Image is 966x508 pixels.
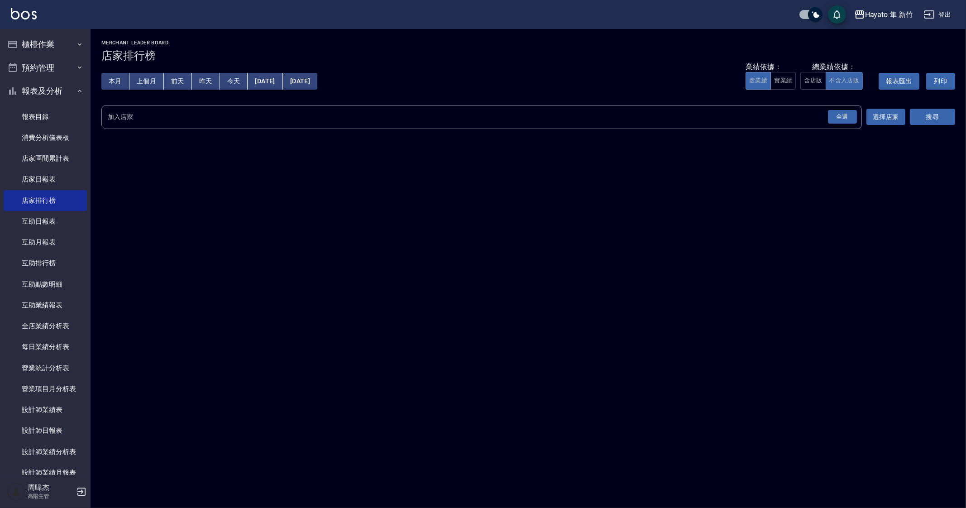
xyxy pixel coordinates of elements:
[4,169,87,190] a: 店家日報表
[4,148,87,169] a: 店家區間累計表
[926,73,955,90] button: 列印
[11,8,37,19] img: Logo
[865,9,913,20] div: Hayato 隼 新竹
[101,49,955,62] h3: 店家排行榜
[746,72,771,90] button: 虛業績
[4,316,87,336] a: 全店業績分析表
[746,62,796,72] div: 業績依據：
[879,73,919,90] button: 報表匯出
[4,295,87,316] a: 互助業績報表
[826,108,859,126] button: Open
[4,106,87,127] a: 報表目錄
[4,358,87,379] a: 營業統計分析表
[7,483,25,501] img: Person
[826,72,863,90] button: 不含入店販
[4,420,87,441] a: 設計師日報表
[851,5,917,24] button: Hayato 隼 新竹
[129,73,164,90] button: 上個月
[4,441,87,462] a: 設計師業績分析表
[28,492,74,500] p: 高階主管
[4,336,87,357] a: 每日業績分析表
[283,73,317,90] button: [DATE]
[770,72,796,90] button: 實業績
[910,109,955,125] button: 搜尋
[872,77,919,85] a: 報表匯出
[866,109,905,125] button: 選擇店家
[4,232,87,253] a: 互助月報表
[4,462,87,483] a: 設計師業績月報表
[4,379,87,399] a: 營業項目月分析表
[101,40,955,46] h2: Merchant Leader Board
[920,6,955,23] button: 登出
[4,399,87,420] a: 設計師業績表
[192,73,220,90] button: 昨天
[248,73,282,90] button: [DATE]
[28,483,74,492] h5: 周暐杰
[164,73,192,90] button: 前天
[4,253,87,273] a: 互助排行榜
[4,274,87,295] a: 互助點數明細
[828,5,846,24] button: save
[4,190,87,211] a: 店家排行榜
[812,62,856,72] div: 總業績依據：
[220,73,248,90] button: 今天
[800,72,826,90] button: 含店販
[4,79,87,103] button: 報表及分析
[828,110,857,124] div: 全選
[4,127,87,148] a: 消費分析儀表板
[4,56,87,80] button: 預約管理
[101,73,129,90] button: 本月
[4,33,87,56] button: 櫃檯作業
[105,109,844,125] input: 店家名稱
[4,211,87,232] a: 互助日報表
